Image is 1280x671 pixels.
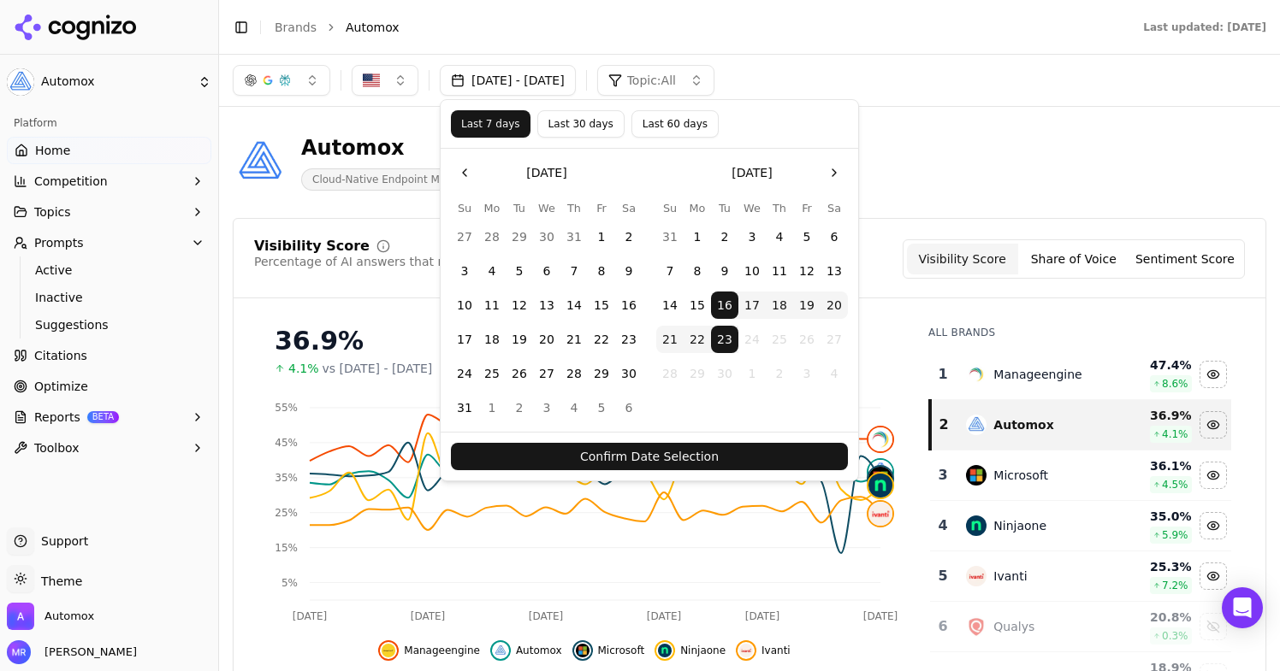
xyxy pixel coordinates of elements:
[615,360,643,387] button: Saturday, August 30th, 2025
[736,640,791,661] button: Hide ivanti data
[711,326,738,353] button: Today, Tuesday, September 23rd, 2025, selected
[28,258,191,282] a: Active
[766,257,793,285] button: Thursday, September 11th, 2025
[615,394,643,421] button: Saturday, September 6th, 2025
[993,416,1053,433] div: Automox
[404,644,480,657] span: Manageengine
[684,200,711,216] th: Monday
[966,515,987,536] img: ninjaone
[684,223,711,250] button: Monday, September 1st, 2025
[451,200,478,216] th: Sunday
[588,394,615,421] button: Friday, September 5th, 2025
[868,474,892,497] img: ninjaone
[1162,629,1188,643] span: 0.3 %
[34,439,80,456] span: Toolbox
[440,65,576,96] button: [DATE] - [DATE]
[766,223,793,250] button: Thursday, September 4th, 2025
[533,360,560,387] button: Wednesday, August 27th, 2025
[34,173,108,190] span: Competition
[38,645,137,660] span: [PERSON_NAME]
[1200,411,1227,439] button: Hide automox data
[684,257,711,285] button: Monday, September 8th, 2025
[966,415,987,435] img: automox
[7,198,211,226] button: Topics
[288,360,319,377] span: 4.1%
[533,223,560,250] button: Wednesday, July 30th, 2025
[966,364,987,385] img: manageengine
[533,326,560,353] button: Wednesday, August 20th, 2025
[293,610,328,622] tspan: [DATE]
[1162,377,1188,391] span: 8.6 %
[572,640,645,661] button: Hide microsoft data
[615,326,643,353] button: Saturday, August 23rd, 2025
[821,291,848,319] button: Saturday, September 20th, 2025, selected
[1115,356,1191,374] div: 47.4 %
[490,640,562,661] button: Hide automox data
[655,640,726,661] button: Hide ninjaone data
[7,603,34,630] img: Automox
[868,427,892,451] img: manageengine
[739,644,753,657] img: ivanti
[451,291,478,319] button: Sunday, August 10th, 2025
[560,326,588,353] button: Thursday, August 21st, 2025
[7,403,211,431] button: ReportsBETA
[301,168,643,191] span: Cloud-Native Endpoint Management and Automation Software
[44,609,94,624] span: Automox
[1200,512,1227,539] button: Hide ninjaone data
[576,644,590,657] img: microsoft
[451,200,643,421] table: August 2025
[506,200,533,216] th: Tuesday
[7,168,211,195] button: Competition
[35,316,184,333] span: Suggestions
[711,291,738,319] button: Tuesday, September 16th, 2025, selected
[382,644,395,657] img: manageengine
[34,574,82,588] span: Theme
[451,443,848,470] button: Confirm Date Selection
[1143,21,1266,34] div: Last updated: [DATE]
[966,465,987,486] img: microsoft
[28,313,191,337] a: Suggestions
[656,223,684,250] button: Sunday, August 31st, 2025
[87,411,119,423] span: BETA
[411,610,446,622] tspan: [DATE]
[588,326,615,353] button: Friday, August 22nd, 2025
[1200,562,1227,590] button: Hide ivanti data
[930,450,1231,501] tr: 3microsoftMicrosoft36.1%4.5%Hide microsoft data
[560,291,588,319] button: Thursday, August 14th, 2025
[868,460,892,484] img: automox
[233,135,287,190] img: Automox
[275,507,298,519] tspan: 25%
[930,501,1231,551] tr: 4ninjaoneNinjaone35.0%5.9%Hide ninjaone data
[711,200,738,216] th: Tuesday
[254,239,370,253] div: Visibility Score
[533,200,560,216] th: Wednesday
[1200,462,1227,489] button: Hide microsoft data
[937,364,949,385] div: 1
[7,434,211,462] button: Toolbox
[930,551,1231,602] tr: 5ivantiIvanti25.3%7.2%Hide ivanti data
[684,291,711,319] button: Monday, September 15th, 2025
[363,72,380,89] img: United States
[939,415,949,435] div: 2
[275,472,298,484] tspan: 35%
[478,291,506,319] button: Monday, August 11th, 2025
[1115,508,1191,525] div: 35.0 %
[793,291,821,319] button: Friday, September 19th, 2025, selected
[506,291,533,319] button: Tuesday, August 12th, 2025
[656,291,684,319] button: Sunday, September 14th, 2025
[451,326,478,353] button: Sunday, August 17th, 2025
[451,257,478,285] button: Sunday, August 3rd, 2025
[275,21,317,34] a: Brands
[821,159,848,186] button: Go to the Next Month
[560,394,588,421] button: Thursday, September 4th, 2025
[281,577,298,589] tspan: 5%
[478,326,506,353] button: Monday, August 18th, 2025
[451,110,530,138] button: Last 7 days
[598,644,645,657] span: Microsoft
[711,257,738,285] button: Tuesday, September 9th, 2025
[451,360,478,387] button: Sunday, August 24th, 2025
[1115,457,1191,474] div: 36.1 %
[821,257,848,285] button: Saturday, September 13th, 2025
[7,109,211,137] div: Platform
[560,257,588,285] button: Thursday, August 7th, 2025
